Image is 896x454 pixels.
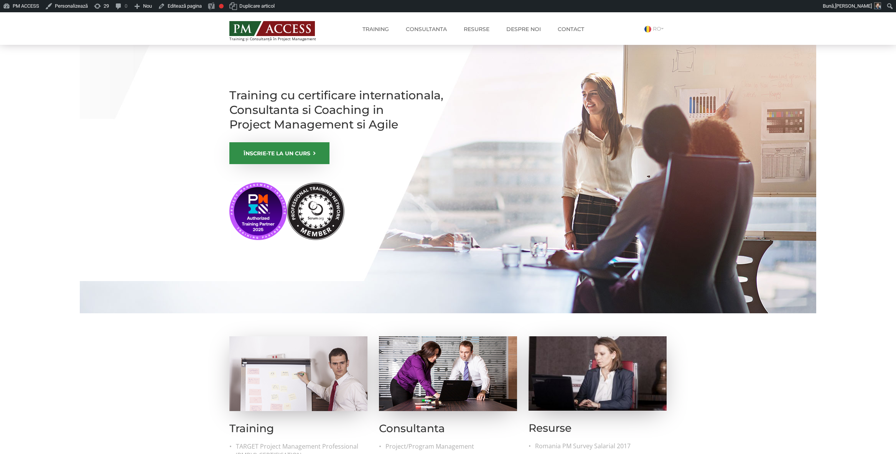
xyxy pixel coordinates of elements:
[644,25,667,32] a: RO
[229,423,367,434] h2: Training
[379,423,517,434] h2: Consultanta
[357,21,395,37] a: Training
[385,442,517,451] a: Project/Program Management
[529,336,667,411] img: Resurse
[229,142,329,164] a: ÎNSCRIE-TE LA UN CURS
[229,37,330,41] span: Training și Consultanță în Project Management
[229,88,444,132] h1: Training cu certificare internationala, Consultanta si Coaching in Project Management si Agile
[552,21,590,37] a: Contact
[643,36,650,43] img: Engleza
[400,21,453,37] a: Consultanta
[535,442,667,451] a: Romania PM Survey Salarial 2017
[644,26,651,33] img: Romana
[529,422,667,434] h2: Resurse
[229,21,315,36] img: PM ACCESS - Echipa traineri si consultanti certificati PMP: Narciss Popescu, Mihai Olaru, Monica ...
[229,19,330,41] a: Training și Consultanță în Project Management
[501,21,547,37] a: Despre noi
[835,3,872,9] span: [PERSON_NAME]
[229,336,367,411] img: Training
[379,336,517,411] img: Consultanta
[229,183,344,240] img: PMI
[219,4,224,8] div: Necesită îmbunătățire
[643,35,659,42] a: EN
[458,21,495,37] a: Resurse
